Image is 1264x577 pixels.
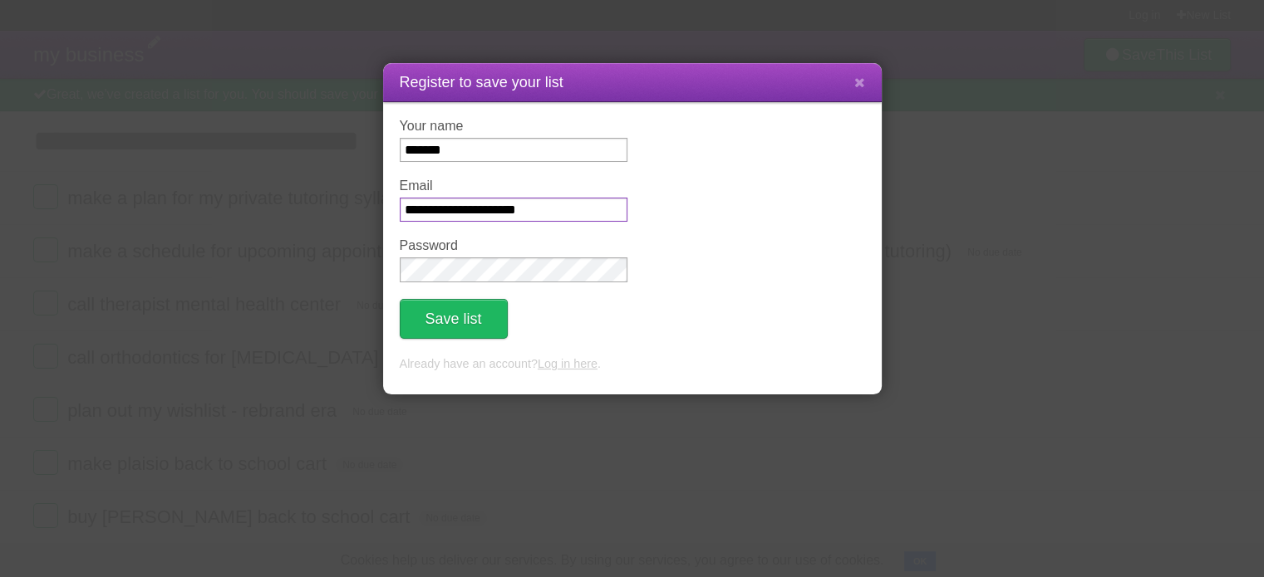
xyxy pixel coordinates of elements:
[400,238,627,253] label: Password
[400,299,508,339] button: Save list
[400,178,627,193] label: Email
[538,357,598,370] a: Log in here
[400,119,627,134] label: Your name
[400,71,865,94] h1: Register to save your list
[400,355,865,374] p: Already have an account? .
